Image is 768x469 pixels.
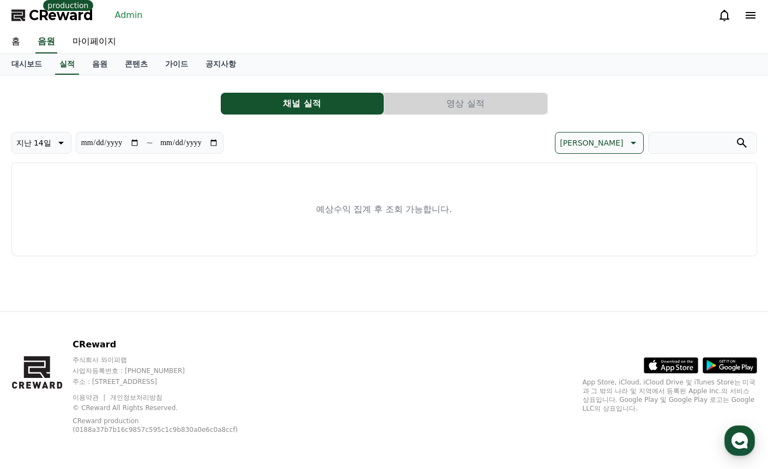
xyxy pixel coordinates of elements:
a: CReward [11,7,93,24]
p: [PERSON_NAME] [560,135,623,151]
a: Admin [111,7,147,24]
a: 개인정보처리방침 [110,394,162,401]
p: CReward production (0188a37b7b16c9857c595c1c9b830a0e6c0a8ccf) [72,417,247,434]
button: 영상 실적 [384,93,547,115]
button: 지난 14일 [11,132,71,154]
a: 음원 [35,31,57,53]
p: 사업자등록번호 : [PHONE_NUMBER] [72,366,264,375]
a: 대시보드 [3,54,51,75]
p: 주소 : [STREET_ADDRESS] [72,377,264,386]
a: 가이드 [156,54,197,75]
a: 마이페이지 [64,31,125,53]
button: 채널 실적 [221,93,384,115]
a: 공지사항 [197,54,245,75]
a: 이용약관 [72,394,107,401]
a: 콘텐츠 [116,54,156,75]
p: 주식회사 와이피랩 [72,356,264,364]
p: ~ [146,136,153,149]
a: 홈 [3,31,29,53]
p: App Store, iCloud, iCloud Drive 및 iTunes Store는 미국과 그 밖의 나라 및 지역에서 등록된 Apple Inc.의 서비스 상표입니다. Goo... [583,378,757,413]
p: 지난 14일 [16,135,51,151]
a: 음원 [83,54,116,75]
span: CReward [29,7,93,24]
a: 실적 [55,54,79,75]
p: 예상수익 집계 후 조회 가능합니다. [316,203,452,216]
p: CReward [72,338,264,351]
a: 영상 실적 [384,93,548,115]
button: [PERSON_NAME] [555,132,643,154]
p: © CReward All Rights Reserved. [72,404,264,412]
